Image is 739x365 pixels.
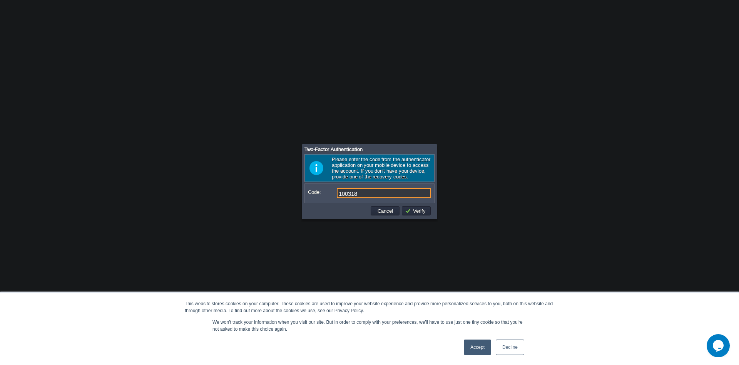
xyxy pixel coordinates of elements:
[496,340,524,355] a: Decline
[304,146,363,152] span: Two-Factor Authentication
[375,207,395,214] button: Cancel
[304,154,435,182] div: Please enter the code from the authenticator application on your mobile device to access the acco...
[707,334,731,357] iframe: chat widget
[185,300,554,314] div: This website stores cookies on your computer. These cookies are used to improve your website expe...
[405,207,428,214] button: Verify
[308,188,336,196] label: Code:
[212,319,527,333] p: We won't track your information when you visit our site. But in order to comply with your prefere...
[464,340,491,355] a: Accept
